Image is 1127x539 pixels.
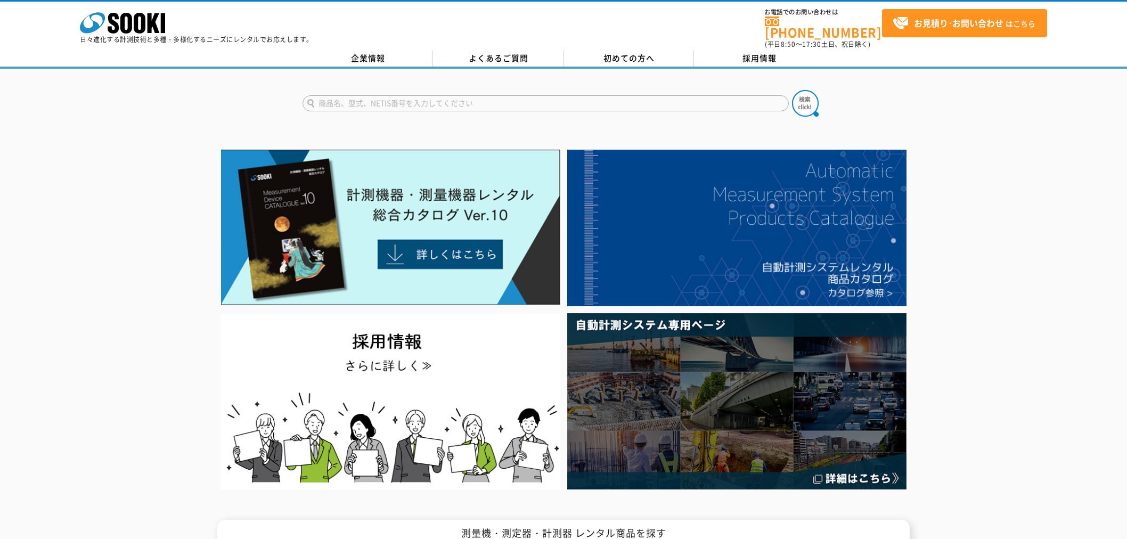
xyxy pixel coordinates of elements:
[893,15,1035,31] span: はこちら
[765,39,870,49] span: (平日 ～ 土日、祝日除く)
[303,51,433,67] a: 企業情報
[694,51,824,67] a: 採用情報
[433,51,563,67] a: よくあるご質問
[792,90,819,117] img: btn_search.png
[221,150,560,305] img: Catalog Ver10
[567,313,907,489] img: 自動計測システム専用ページ
[914,17,1003,29] strong: お見積り･お問い合わせ
[781,39,796,49] span: 8:50
[765,9,882,15] span: お電話でのお問い合わせは
[303,95,789,111] input: 商品名、型式、NETIS番号を入力してください
[882,9,1047,37] a: お見積り･お問い合わせはこちら
[603,52,655,64] span: 初めての方へ
[221,313,560,489] img: SOOKI recruit
[563,51,694,67] a: 初めての方へ
[80,36,313,43] p: 日々進化する計測技術と多種・多様化するニーズにレンタルでお応えします。
[567,150,907,306] img: 自動計測システムカタログ
[802,39,821,49] span: 17:30
[765,17,882,38] a: [PHONE_NUMBER]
